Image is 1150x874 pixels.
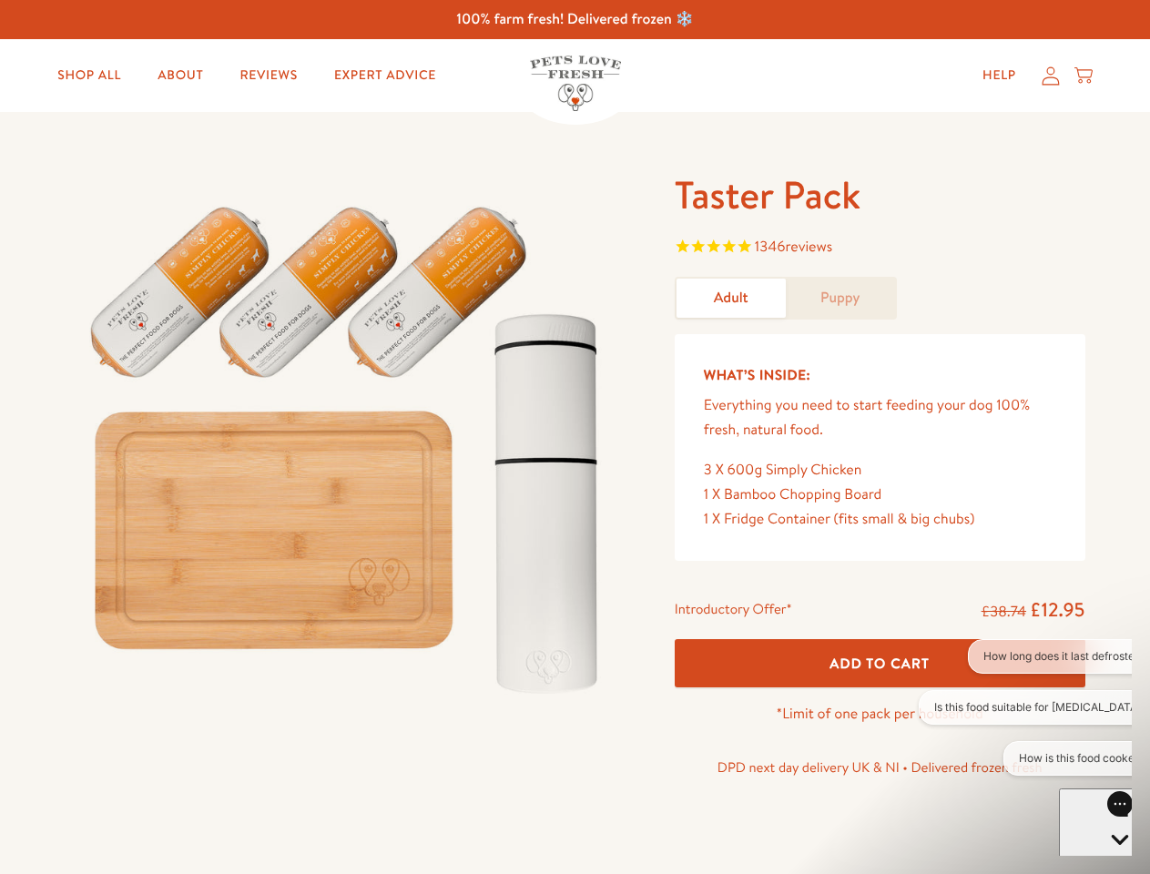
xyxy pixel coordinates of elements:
[786,279,895,318] a: Puppy
[785,237,832,257] span: reviews
[1059,788,1132,856] iframe: Gorgias live chat messenger
[755,237,832,257] span: 1346 reviews
[910,639,1132,792] iframe: Gorgias live chat conversation starters
[704,458,1056,483] div: 3 X 600g Simply Chicken
[704,363,1056,387] h5: What’s Inside:
[968,57,1031,94] a: Help
[66,170,631,713] img: Taster Pack - Adult
[9,51,252,86] button: Is this food suitable for [MEDICAL_DATA]?
[1030,596,1085,623] span: £12.95
[704,393,1056,442] p: Everything you need to start feeding your dog 100% fresh, natural food.
[829,654,930,673] span: Add To Cart
[675,597,792,625] div: Introductory Offer*
[320,57,451,94] a: Expert Advice
[225,57,311,94] a: Reviews
[143,57,218,94] a: About
[675,702,1085,727] p: *Limit of one pack per household
[43,57,136,94] a: Shop All
[675,639,1085,687] button: Add To Cart
[704,507,1056,532] div: 1 X Fridge Container (fits small & big chubs)
[677,279,786,318] a: Adult
[675,756,1085,779] p: DPD next day delivery UK & NI • Delivered frozen fresh
[982,602,1026,622] s: £38.74
[704,484,882,504] span: 1 X Bamboo Chopping Board
[530,56,621,111] img: Pets Love Fresh
[94,102,252,137] button: How is this food cooked?
[675,170,1085,220] h1: Taster Pack
[675,235,1085,262] span: Rated 4.8 out of 5 stars 1346 reviews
